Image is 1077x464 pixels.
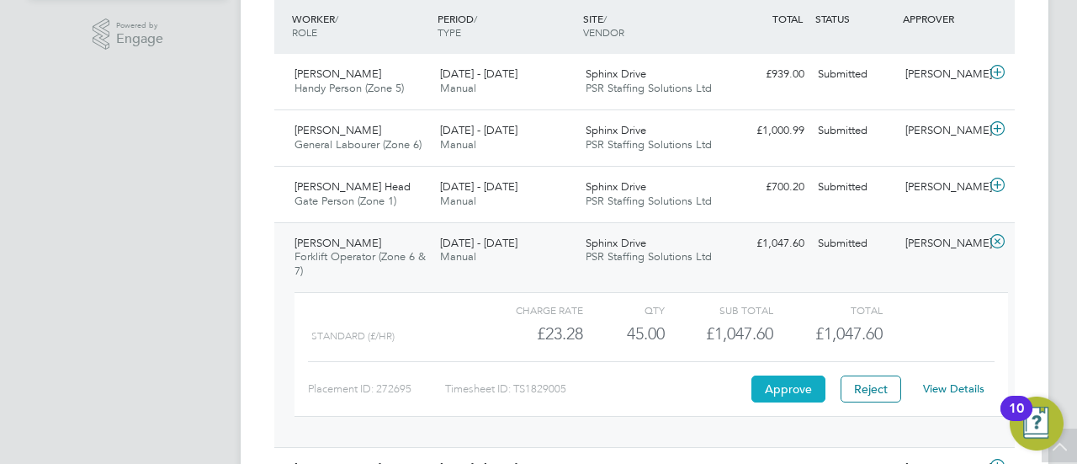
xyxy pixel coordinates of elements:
span: £1,047.60 [815,323,883,344]
span: [DATE] - [DATE] [440,179,517,194]
a: Powered byEngage [93,19,164,51]
span: Gate Person (Zone 1) [294,194,396,208]
div: £700.20 [724,173,811,201]
span: Handy Person (Zone 5) [294,81,404,95]
span: PSR Staffing Solutions Ltd [586,81,712,95]
div: QTY [583,300,665,320]
span: TOTAL [772,12,803,25]
a: View Details [923,381,984,396]
span: ROLE [292,25,317,39]
div: Timesheet ID: TS1829005 [445,376,747,403]
div: [PERSON_NAME] [899,117,986,145]
div: [PERSON_NAME] [899,61,986,88]
div: £1,000.99 [724,117,811,145]
span: Sphinx Drive [586,236,646,250]
span: [PERSON_NAME] [294,123,381,137]
span: Sphinx Drive [586,123,646,137]
div: £1,047.60 [665,320,773,348]
span: PSR Staffing Solutions Ltd [586,137,712,152]
div: £1,047.60 [724,230,811,258]
span: [DATE] - [DATE] [440,236,517,250]
div: [PERSON_NAME] [899,173,986,201]
div: £23.28 [475,320,583,348]
div: 10 [1009,408,1024,430]
div: WORKER [288,3,433,47]
span: [PERSON_NAME] [294,236,381,250]
span: [DATE] - [DATE] [440,67,517,81]
span: / [335,12,338,25]
span: Forklift Operator (Zone 6 & 7) [294,249,426,278]
div: Placement ID: 272695 [308,376,445,403]
span: General Labourer (Zone 6) [294,137,422,152]
span: [DATE] - [DATE] [440,123,517,137]
span: Sphinx Drive [586,179,646,194]
div: Submitted [811,173,899,201]
span: Engage [116,32,163,46]
span: Standard (£/HR) [311,330,395,342]
span: Manual [440,194,476,208]
span: PSR Staffing Solutions Ltd [586,249,712,264]
span: / [474,12,477,25]
span: Manual [440,249,476,264]
div: PERIOD [433,3,579,47]
span: Powered by [116,19,163,33]
span: Manual [440,81,476,95]
div: Charge rate [475,300,583,320]
span: / [603,12,607,25]
button: Approve [751,376,825,403]
span: Sphinx Drive [586,67,646,81]
div: SITE [579,3,724,47]
button: Open Resource Center, 10 new notifications [1010,397,1064,451]
span: Manual [440,137,476,152]
div: Submitted [811,230,899,258]
div: STATUS [811,3,899,34]
span: TYPE [438,25,461,39]
div: £939.00 [724,61,811,88]
span: VENDOR [583,25,624,39]
div: Submitted [811,117,899,145]
span: [PERSON_NAME] [294,67,381,81]
div: 45.00 [583,320,665,348]
div: [PERSON_NAME] [899,230,986,258]
div: APPROVER [899,3,986,34]
span: [PERSON_NAME] Head [294,179,411,194]
div: Total [773,300,882,320]
span: PSR Staffing Solutions Ltd [586,194,712,208]
div: Sub Total [665,300,773,320]
div: Submitted [811,61,899,88]
button: Reject [841,376,901,403]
